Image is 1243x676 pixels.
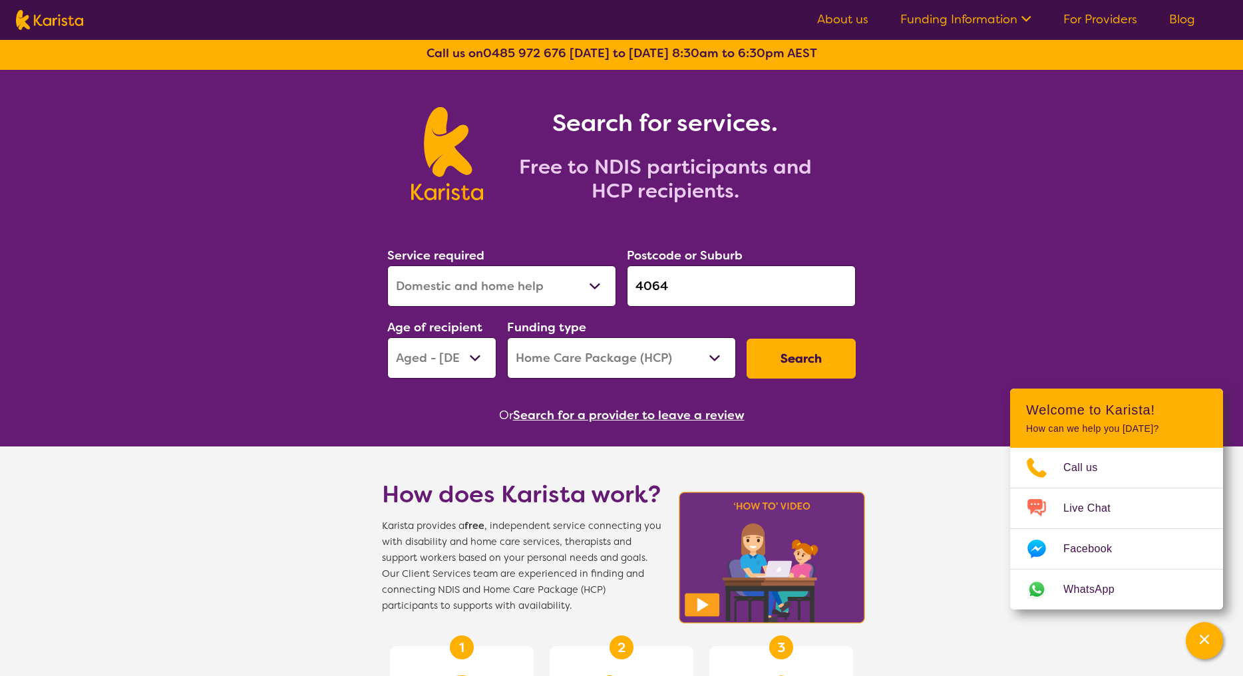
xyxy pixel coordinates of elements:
[513,405,745,425] button: Search for a provider to leave a review
[1169,11,1195,27] a: Blog
[387,248,484,263] label: Service required
[817,11,868,27] a: About us
[1186,622,1223,659] button: Channel Menu
[499,107,832,139] h1: Search for services.
[450,635,474,659] div: 1
[411,107,482,200] img: Karista logo
[16,10,83,30] img: Karista logo
[1026,402,1207,418] h2: Welcome to Karista!
[769,635,793,659] div: 3
[675,488,869,627] img: Karista video
[1010,570,1223,609] a: Web link opens in a new tab.
[1026,423,1207,434] p: How can we help you [DATE]?
[427,45,817,61] b: Call us on [DATE] to [DATE] 8:30am to 6:30pm AEST
[1063,580,1131,599] span: WhatsApp
[1063,11,1137,27] a: For Providers
[499,405,513,425] span: Or
[1063,498,1127,518] span: Live Chat
[610,635,633,659] div: 2
[1063,539,1128,559] span: Facebook
[747,339,856,379] button: Search
[1063,458,1114,478] span: Call us
[464,520,484,532] b: free
[499,155,832,203] h2: Free to NDIS participants and HCP recipients.
[627,265,856,307] input: Type
[387,319,482,335] label: Age of recipient
[507,319,586,335] label: Funding type
[1010,448,1223,609] ul: Choose channel
[627,248,743,263] label: Postcode or Suburb
[382,478,661,510] h1: How does Karista work?
[1010,389,1223,609] div: Channel Menu
[382,518,661,614] span: Karista provides a , independent service connecting you with disability and home care services, t...
[483,45,566,61] a: 0485 972 676
[900,11,1031,27] a: Funding Information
